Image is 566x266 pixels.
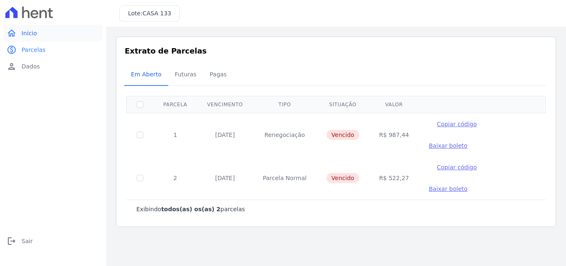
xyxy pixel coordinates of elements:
[7,61,17,71] i: person
[205,66,232,83] span: Pagas
[317,96,369,113] th: Situação
[7,28,17,38] i: home
[125,45,547,56] h3: Extrato de Parcelas
[170,66,201,83] span: Futuras
[369,113,419,156] td: R$ 987,44
[429,120,485,128] button: Copiar código
[253,113,317,156] td: Renegociação
[3,41,103,58] a: paidParcelas
[168,64,203,86] a: Futuras
[369,156,419,200] td: R$ 522,27
[143,10,171,17] span: CASA 133
[161,206,220,212] b: todos(as) os(as) 2
[327,173,359,183] span: Vencido
[253,156,317,200] td: Parcela Normal
[429,185,467,192] span: Baixar boleto
[197,156,253,200] td: [DATE]
[3,58,103,75] a: personDados
[153,113,197,156] td: 1
[22,237,33,245] span: Sair
[197,113,253,156] td: [DATE]
[3,25,103,41] a: homeInício
[153,156,197,200] td: 2
[429,185,467,193] a: Baixar boleto
[253,96,317,113] th: Tipo
[3,233,103,249] a: logoutSair
[429,142,467,150] a: Baixar boleto
[327,130,359,140] span: Vencido
[7,236,17,246] i: logout
[22,29,37,37] span: Início
[7,45,17,55] i: paid
[197,96,253,113] th: Vencimento
[429,142,467,149] span: Baixar boleto
[126,66,167,83] span: Em Aberto
[22,62,40,71] span: Dados
[369,96,419,113] th: Valor
[437,164,477,171] span: Copiar código
[429,163,485,171] button: Copiar código
[124,64,168,86] a: Em Aberto
[22,46,46,54] span: Parcelas
[136,205,245,213] p: Exibindo parcelas
[153,96,197,113] th: Parcela
[203,64,233,86] a: Pagas
[128,9,171,18] h3: Lote:
[437,121,477,127] span: Copiar código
